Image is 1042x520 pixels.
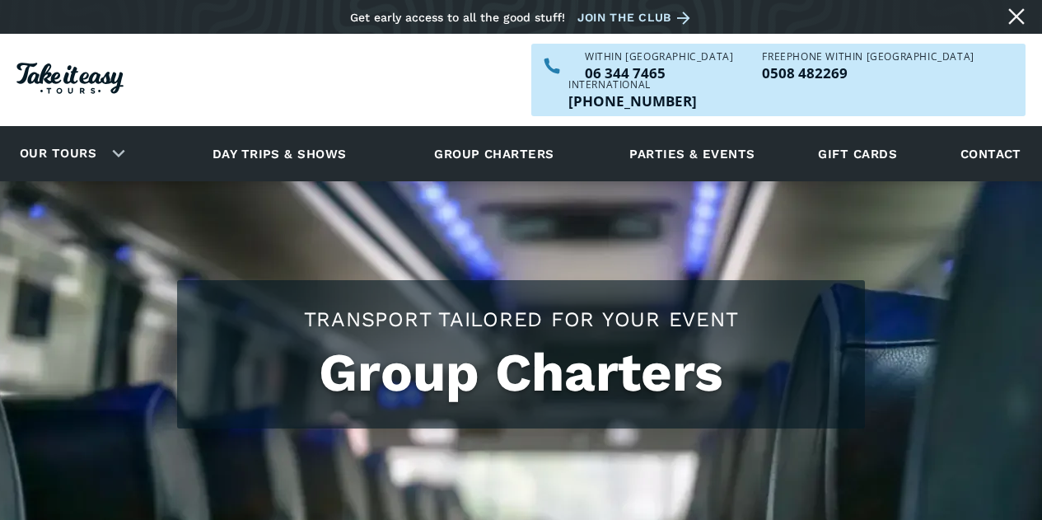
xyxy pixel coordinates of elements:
a: Close message [1003,3,1030,30]
h2: Transport tailored for your event [194,305,848,334]
p: [PHONE_NUMBER] [568,94,697,108]
p: 06 344 7465 [585,66,733,80]
div: International [568,80,697,90]
a: Gift cards [810,131,905,176]
a: Call us freephone within NZ on 0508482269 [762,66,974,80]
a: Contact [952,131,1030,176]
a: Parties & events [621,131,763,176]
div: Freephone WITHIN [GEOGRAPHIC_DATA] [762,52,974,62]
a: Day trips & shows [192,131,367,176]
h1: Group Charters [194,342,848,404]
div: WITHIN [GEOGRAPHIC_DATA] [585,52,733,62]
a: Our tours [7,134,109,173]
a: Call us within NZ on 063447465 [585,66,733,80]
a: Call us outside of NZ on +6463447465 [568,94,697,108]
a: Join the club [577,7,696,28]
p: 0508 482269 [762,66,974,80]
a: Homepage [16,54,124,106]
a: Group charters [414,131,574,176]
img: Take it easy Tours logo [16,63,124,94]
div: Get early access to all the good stuff! [350,11,565,24]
